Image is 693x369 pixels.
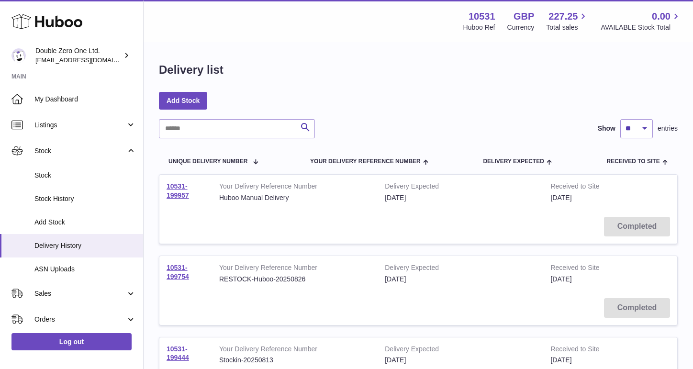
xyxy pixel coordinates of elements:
div: Currency [507,23,535,32]
strong: Received to Site [550,182,629,193]
strong: 10531 [469,10,495,23]
strong: Your Delivery Reference Number [219,182,370,193]
span: Stock [34,146,126,156]
label: Show [598,124,615,133]
span: Sales [34,289,126,298]
a: 0.00 AVAILABLE Stock Total [601,10,682,32]
a: 10531-199754 [167,264,189,280]
span: Listings [34,121,126,130]
span: Delivery History [34,241,136,250]
div: Huboo Manual Delivery [219,193,370,202]
strong: Your Delivery Reference Number [219,345,370,356]
a: Add Stock [159,92,207,109]
span: ASN Uploads [34,265,136,274]
span: Orders [34,315,126,324]
span: 0.00 [652,10,671,23]
div: Double Zero One Ltd. [35,46,122,65]
span: [DATE] [550,356,571,364]
div: Stockin-20250813 [219,356,370,365]
span: [EMAIL_ADDRESS][DOMAIN_NAME] [35,56,141,64]
span: Delivery Expected [483,158,544,165]
strong: Received to Site [550,345,629,356]
strong: GBP [514,10,534,23]
span: [DATE] [550,194,571,201]
strong: Received to Site [550,263,629,275]
strong: Delivery Expected [385,263,536,275]
span: Total sales [546,23,589,32]
span: Add Stock [34,218,136,227]
span: My Dashboard [34,95,136,104]
span: AVAILABLE Stock Total [601,23,682,32]
strong: Delivery Expected [385,182,536,193]
span: entries [658,124,678,133]
span: Your Delivery Reference Number [310,158,421,165]
span: Received to Site [607,158,660,165]
div: [DATE] [385,275,536,284]
a: 227.25 Total sales [546,10,589,32]
div: [DATE] [385,193,536,202]
a: 10531-199957 [167,182,189,199]
span: 227.25 [548,10,578,23]
div: Huboo Ref [463,23,495,32]
span: Stock History [34,194,136,203]
img: hello@001skincare.com [11,48,26,63]
a: Log out [11,333,132,350]
strong: Delivery Expected [385,345,536,356]
a: 10531-199444 [167,345,189,362]
div: RESTOCK-Huboo-20250826 [219,275,370,284]
div: [DATE] [385,356,536,365]
strong: Your Delivery Reference Number [219,263,370,275]
span: Unique Delivery Number [168,158,247,165]
h1: Delivery list [159,62,224,78]
span: Stock [34,171,136,180]
span: [DATE] [550,275,571,283]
